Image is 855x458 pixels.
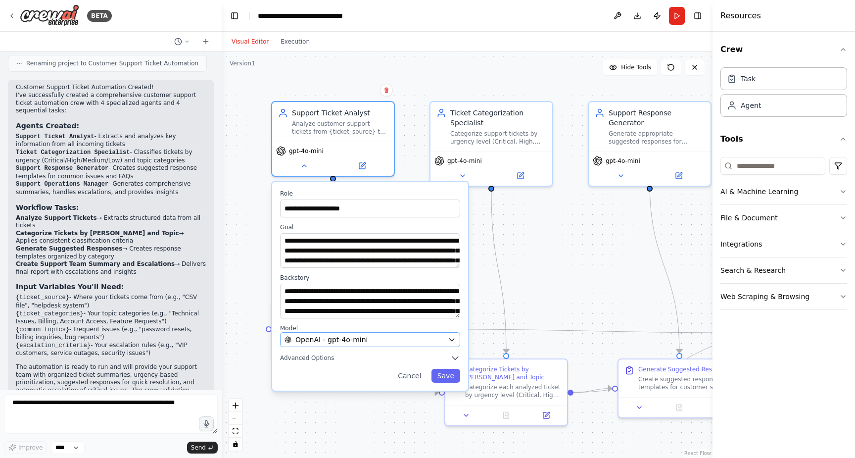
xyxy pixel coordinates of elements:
h2: Customer Support Ticket Automation Created! [16,84,206,92]
div: Ticket Categorization Specialist [450,108,546,128]
button: zoom out [229,412,242,425]
div: Create suggested response templates for customer support tickets, particularly focusing on freque... [638,375,734,391]
button: Search & Research [720,257,847,283]
li: - Your topic categories (e.g., "Technical Issues, Billing, Account Access, Feature Requests") [16,310,206,326]
div: React Flow controls [229,399,242,451]
button: Start a new chat [198,36,214,48]
span: Improve [18,444,43,452]
strong: Generate Suggested Responses [16,245,122,252]
h4: Resources [720,10,761,22]
code: Support Operations Manager [16,181,108,188]
div: Support Ticket Analyst [292,108,388,118]
span: Advanced Options [280,354,334,362]
button: Hide Tools [603,59,657,75]
span: gpt-4o-mini [289,147,324,155]
code: {common_topics} [16,326,69,333]
li: - Your escalation rules (e.g., "VIP customers, service outages, security issues") [16,342,206,357]
li: → Applies consistent classification criteria [16,230,206,245]
button: Integrations [720,231,847,257]
button: Improve [4,441,47,454]
div: Support Response Generator [609,108,705,128]
button: Hide left sidebar [228,9,241,23]
button: No output available [659,402,701,413]
p: I've successfully created a comprehensive customer support ticket automation crew with 4 speciali... [16,92,206,115]
button: Open in side panel [651,170,707,182]
div: Categorize Tickets by [PERSON_NAME] and Topic [465,365,561,381]
p: The automation is ready to run and will provide your support team with organized ticket summaries... [16,363,206,402]
label: Goal [280,223,460,231]
button: toggle interactivity [229,438,242,451]
button: zoom in [229,399,242,412]
span: gpt-4o-mini [606,157,640,165]
code: {ticket_source} [16,294,69,301]
li: → Extracts structured data from all tickets [16,214,206,230]
a: React Flow attribution [684,451,711,456]
g: Edge from dbcfdb25-568d-4735-b5bc-1bfa25036ca2 to 9212f162-9d34-4204-abfe-f54ef5277034 [486,192,511,353]
div: Crew [720,63,847,125]
strong: Workflow Tasks: [16,204,79,211]
code: Support Ticket Analyst [16,133,94,140]
button: Advanced Options [280,353,460,363]
li: - Where your tickets come from (e.g., "CSV file", "helpdesk system") [16,294,206,309]
span: OpenAI - gpt-4o-mini [295,335,368,345]
button: Send [187,442,218,454]
code: Support Response Generator [16,165,108,172]
g: Edge from 37349426-086c-44e0-b36c-abd35e1d3e55 to 9212f162-9d34-4204-abfe-f54ef5277034 [400,324,439,398]
span: Renaming project to Customer Support Ticket Automation [26,59,198,67]
li: - Extracts and analyzes key information from all incoming tickets [16,133,206,149]
li: → Creates response templates organized by category [16,245,206,260]
strong: Analyze Support Tickets [16,214,97,221]
code: {ticket_categories} [16,310,84,317]
div: Version 1 [230,59,255,67]
div: Categorize Tickets by [PERSON_NAME] and TopicCategorize each analyzed ticket by urgency level (Cr... [444,358,568,426]
strong: Create Support Team Summary and Escalations [16,260,175,267]
button: OpenAI - gpt-4o-mini [280,332,460,347]
button: Click to speak your automation idea [199,416,214,431]
span: Send [191,444,206,452]
strong: Categorize Tickets by [PERSON_NAME] and Topic [16,230,179,237]
label: Backstory [280,274,460,282]
li: - Frequent issues (e.g., "password resets, billing inquiries, bug reports") [16,326,206,342]
button: Switch to previous chat [170,36,194,48]
button: Open in side panel [702,402,736,413]
li: - Classifies tickets by urgency (Critical/High/Medium/Low) and topic categories [16,149,206,164]
g: Edge from 9212f162-9d34-4204-abfe-f54ef5277034 to b53a1588-536c-4e63-94f2-899d01ffc5ef [573,328,785,398]
button: Web Scraping & Browsing [720,284,847,309]
button: Hide right sidebar [691,9,705,23]
code: {escalation_criteria} [16,342,91,349]
button: Crew [720,36,847,63]
g: Edge from 9212f162-9d34-4204-abfe-f54ef5277034 to 9c6d4505-361b-4be6-bef6-3ff082969fc3 [573,384,612,398]
g: Edge from cb22cb9c-746f-43d9-84f0-6d18af5b4f5c to 9c6d4505-361b-4be6-bef6-3ff082969fc3 [645,182,684,353]
li: - Generates comprehensive summaries, handles escalations, and provides insights [16,180,206,196]
div: Tools [720,153,847,318]
button: No output available [485,409,527,421]
img: Logo [20,4,79,27]
button: Execution [275,36,316,48]
button: Cancel [392,369,427,383]
button: Visual Editor [226,36,275,48]
div: Categorize each analyzed ticket by urgency level (Critical, High, Medium, Low) based on business ... [465,383,561,399]
g: Edge from 37349426-086c-44e0-b36c-abd35e1d3e55 to b53a1588-536c-4e63-94f2-899d01ffc5ef [400,324,785,338]
div: Support Ticket AnalystAnalyze customer support tickets from {ticket_source} to extract key inform... [271,101,395,177]
code: Ticket Categorization Specialist [16,149,130,156]
div: Categorize support tickets by urgency level (Critical, High, Medium, Low) and topic categories su... [450,130,546,146]
div: Generate appropriate suggested responses for customer support tickets, especially for frequently ... [609,130,705,146]
nav: breadcrumb [258,11,369,21]
button: AI & Machine Learning [720,179,847,204]
span: Hide Tools [621,63,651,71]
button: fit view [229,425,242,438]
strong: Agents Created: [16,122,79,130]
div: Task [741,74,756,84]
li: → Delivers final report with escalations and insights [16,260,206,276]
button: File & Document [720,205,847,231]
div: BETA [87,10,112,22]
label: Role [280,190,460,198]
div: Generate Suggested Responses [638,365,733,373]
strong: Input Variables You'll Need: [16,283,124,291]
button: Delete node [380,84,393,97]
div: Generate Suggested ResponsesCreate suggested response templates for customer support tickets, par... [617,358,741,418]
div: Analyze customer support tickets from {ticket_source} to extract key information including custom... [292,120,388,136]
li: - Creates suggested response templates for common issues and FAQs [16,164,206,180]
button: Save [431,369,460,383]
label: Model [280,324,460,332]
